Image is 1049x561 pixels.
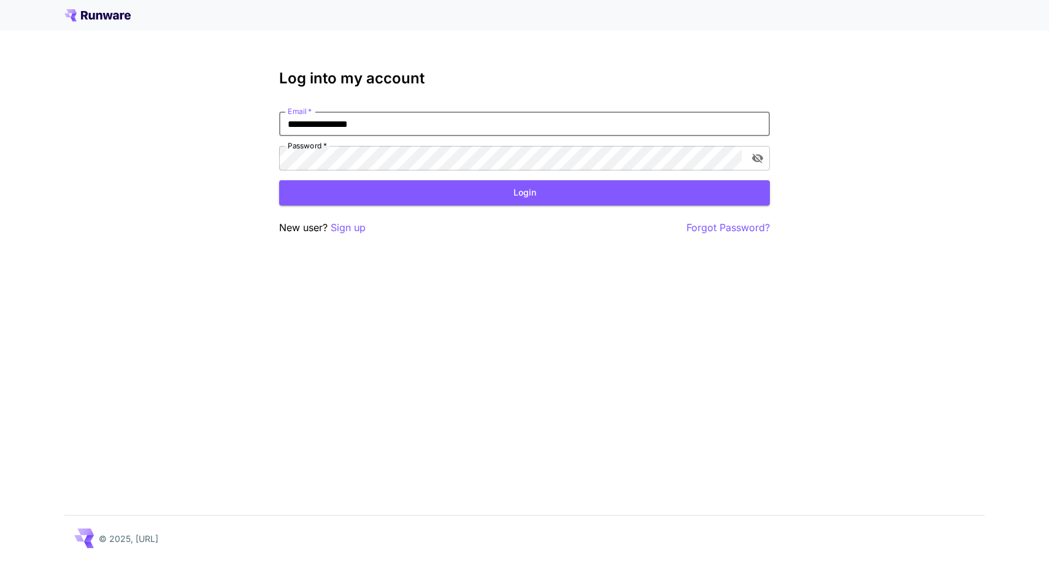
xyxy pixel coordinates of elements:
label: Email [288,106,312,116]
p: © 2025, [URL] [99,532,158,545]
button: Sign up [331,220,366,235]
h3: Log into my account [279,70,770,87]
button: Forgot Password? [686,220,770,235]
p: New user? [279,220,366,235]
button: toggle password visibility [747,147,769,169]
label: Password [288,140,327,151]
button: Login [279,180,770,205]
